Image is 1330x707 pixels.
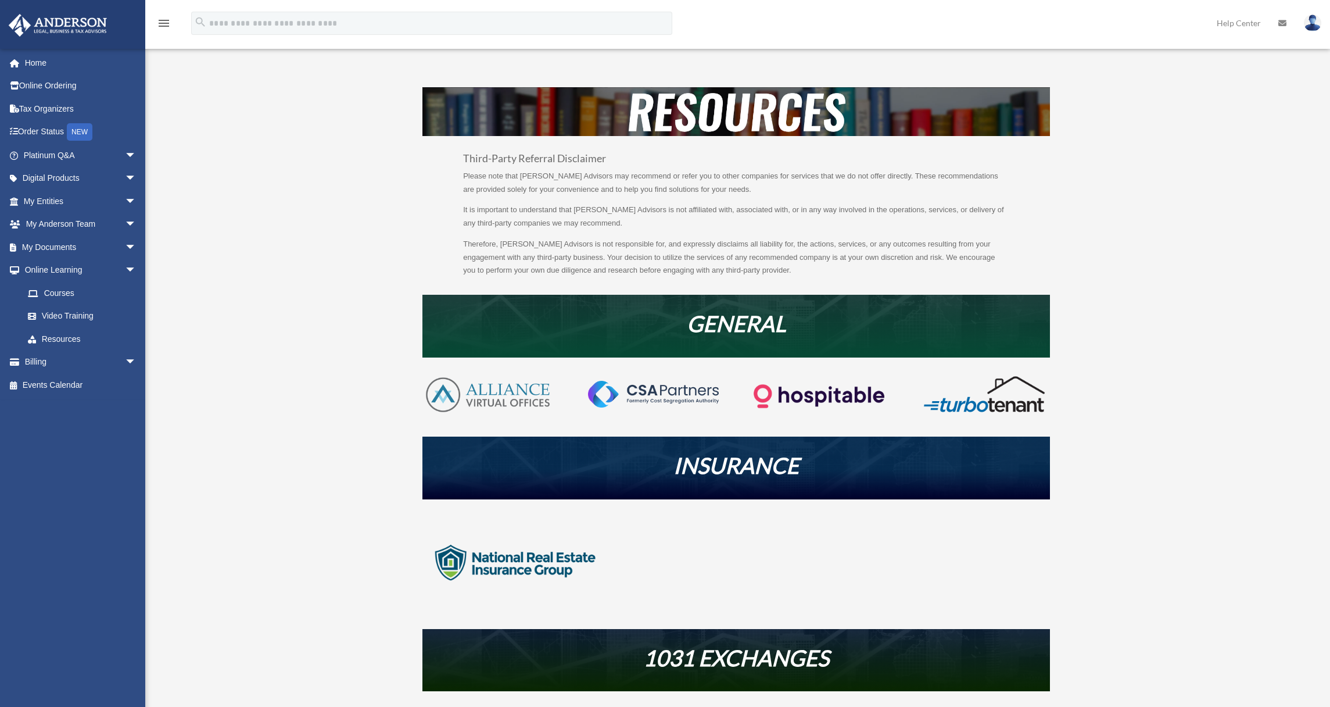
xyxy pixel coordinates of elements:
a: Home [8,51,154,74]
h3: Third-Party Referral Disclaimer [463,153,1009,170]
img: User Pic [1304,15,1321,31]
p: It is important to understand that [PERSON_NAME] Advisors is not affiliated with, associated with... [463,203,1009,238]
a: Order StatusNEW [8,120,154,144]
a: Billingarrow_drop_down [8,351,154,374]
span: arrow_drop_down [125,167,148,191]
a: Online Learningarrow_drop_down [8,259,154,282]
img: logo-nreig [422,516,608,609]
a: Events Calendar [8,373,154,397]
img: AVO-logo-1-color [422,375,553,415]
span: arrow_drop_down [125,213,148,237]
em: INSURANCE [673,452,799,479]
a: My Anderson Teamarrow_drop_down [8,213,154,236]
span: arrow_drop_down [125,235,148,259]
em: 1031 EXCHANGES [643,644,829,671]
i: search [194,16,207,28]
img: CSA-partners-Formerly-Cost-Segregation-Authority [588,381,719,408]
a: My Entitiesarrow_drop_down [8,190,154,213]
em: GENERAL [687,310,786,337]
span: arrow_drop_down [125,259,148,283]
a: My Documentsarrow_drop_down [8,235,154,259]
a: Online Ordering [8,74,154,98]
a: menu [157,20,171,30]
p: Therefore, [PERSON_NAME] Advisors is not responsible for, and expressly disclaims all liability f... [463,238,1009,277]
div: NEW [67,123,92,141]
span: arrow_drop_down [125,144,148,167]
span: arrow_drop_down [125,351,148,374]
i: menu [157,16,171,30]
a: Digital Productsarrow_drop_down [8,167,154,190]
a: Platinum Q&Aarrow_drop_down [8,144,154,167]
img: turbotenant [919,375,1049,413]
img: Logo-transparent-dark [754,375,884,417]
a: Resources [16,327,148,351]
img: Anderson Advisors Platinum Portal [5,14,110,37]
a: Courses [16,281,154,305]
img: resources-header [422,87,1050,136]
a: Video Training [16,305,154,328]
a: Tax Organizers [8,97,154,120]
span: arrow_drop_down [125,190,148,213]
p: Please note that [PERSON_NAME] Advisors may recommend or refer you to other companies for service... [463,170,1009,204]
